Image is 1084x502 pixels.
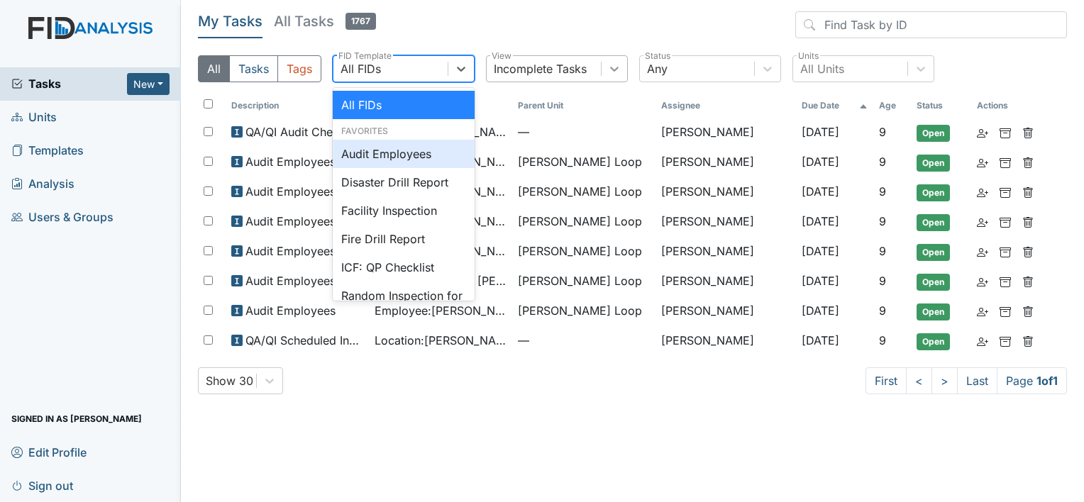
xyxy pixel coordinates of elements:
span: [DATE] [802,303,839,318]
span: 1767 [345,13,376,30]
a: < [906,367,932,394]
span: [PERSON_NAME] Loop [518,272,642,289]
div: Audit Employees [333,140,475,168]
span: Users & Groups [11,206,114,228]
a: Archive [1000,302,1011,319]
h5: My Tasks [198,11,262,31]
span: Templates [11,140,84,162]
span: 9 [879,125,886,139]
span: [DATE] [802,155,839,169]
span: Open [917,155,950,172]
a: Delete [1022,302,1034,319]
th: Toggle SortBy [873,94,912,118]
span: Audit Employees [245,242,336,260]
span: [PERSON_NAME] Loop [518,153,642,170]
th: Toggle SortBy [911,94,971,118]
span: — [518,123,650,140]
a: Delete [1022,272,1034,289]
span: Employee : [PERSON_NAME] [375,302,507,319]
span: [DATE] [802,125,839,139]
span: 9 [879,244,886,258]
button: New [127,73,170,95]
nav: task-pagination [865,367,1067,394]
span: [DATE] [802,244,839,258]
div: Disaster Drill Report [333,168,475,196]
div: All FIDs [341,60,381,77]
span: 9 [879,333,886,347]
span: Open [917,244,950,261]
span: [PERSON_NAME] Loop [518,242,642,260]
span: — [518,332,650,349]
a: Delete [1022,153,1034,170]
input: Toggle All Rows Selected [204,99,213,108]
span: 9 [879,274,886,288]
span: 9 [879,155,886,169]
a: First [865,367,907,394]
td: [PERSON_NAME] [656,118,796,147]
div: Type filter [198,55,321,82]
span: [PERSON_NAME] Loop [518,183,642,200]
button: All [198,55,230,82]
td: [PERSON_NAME] [656,147,796,177]
span: Open [917,303,950,320]
span: 9 [879,214,886,228]
span: Open [917,125,950,142]
span: Open [917,184,950,201]
a: Delete [1022,183,1034,200]
th: Actions [971,94,1042,118]
span: Open [917,274,950,291]
span: Units [11,106,57,128]
a: Archive [1000,213,1011,230]
span: Edit Profile [11,441,87,463]
span: Audit Employees [245,302,336,319]
span: [PERSON_NAME] Loop [518,302,642,319]
a: Delete [1022,123,1034,140]
span: [PERSON_NAME] Loop [518,213,642,230]
span: [DATE] [802,274,839,288]
span: Page [997,367,1067,394]
span: Audit Employees [245,213,336,230]
span: Audit Employees [245,272,336,289]
a: Last [957,367,997,394]
h5: All Tasks [274,11,376,31]
div: ICF: QP Checklist [333,253,475,281]
input: Find Task by ID [795,11,1067,38]
a: Archive [1000,242,1011,260]
th: Assignee [656,94,796,118]
span: 9 [879,303,886,318]
a: Archive [1000,153,1011,170]
strong: 1 of 1 [1036,374,1058,388]
span: Location : [PERSON_NAME] St. [375,332,507,349]
span: Audit Employees [245,183,336,200]
span: [DATE] [802,184,839,199]
div: Fire Drill Report [333,225,475,253]
td: [PERSON_NAME] [656,207,796,237]
div: Show 30 [206,372,253,389]
a: > [931,367,958,394]
td: [PERSON_NAME] [656,177,796,207]
a: Delete [1022,213,1034,230]
td: [PERSON_NAME] [656,237,796,267]
div: All FIDs [333,91,475,119]
span: Open [917,333,950,350]
a: Archive [1000,272,1011,289]
span: Open [917,214,950,231]
th: Toggle SortBy [796,94,873,118]
span: [DATE] [802,214,839,228]
span: Signed in as [PERSON_NAME] [11,408,142,430]
div: All Units [800,60,844,77]
span: Audit Employees [245,153,336,170]
div: Facility Inspection [333,196,475,225]
a: Tasks [11,75,127,92]
a: Archive [1000,123,1011,140]
span: Analysis [11,173,74,195]
th: Toggle SortBy [512,94,656,118]
div: Random Inspection for Afternoon [333,281,475,327]
span: 9 [879,184,886,199]
td: [PERSON_NAME] [656,326,796,356]
a: Delete [1022,242,1034,260]
div: Incomplete Tasks [494,60,587,77]
button: Tags [277,55,321,82]
span: QA/QI Scheduled Inspection [245,332,363,349]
